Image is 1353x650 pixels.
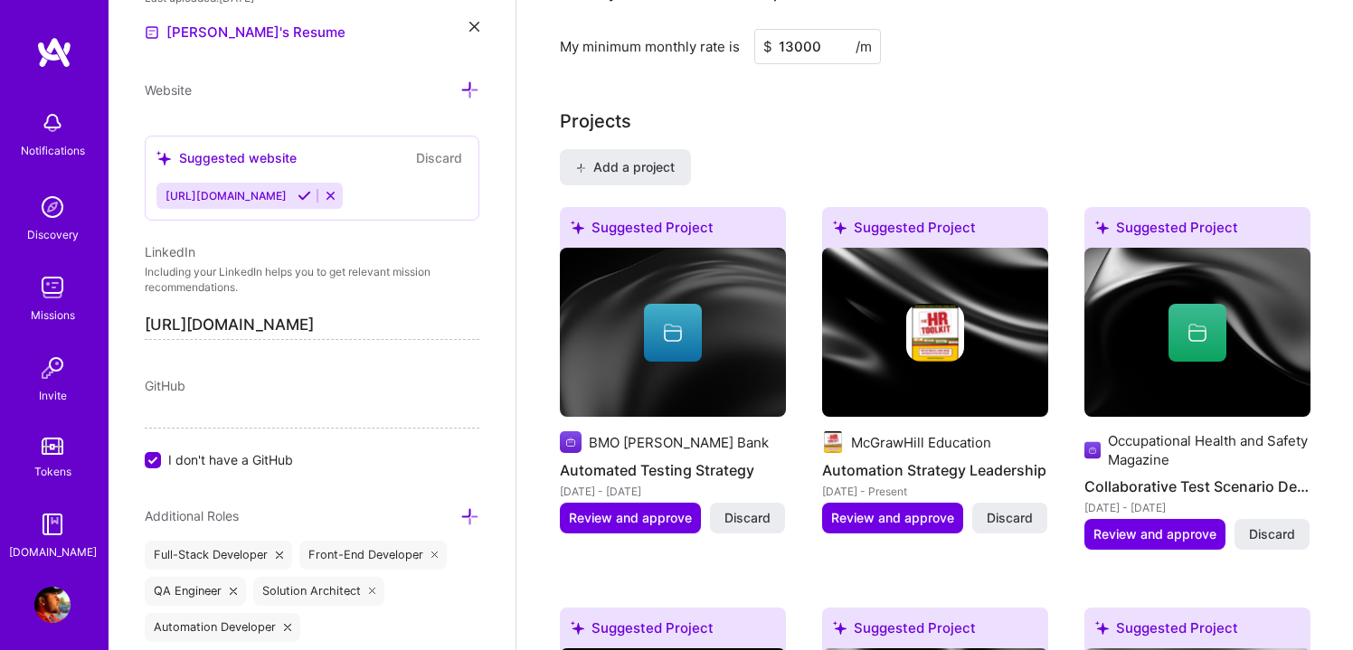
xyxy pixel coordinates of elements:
img: logo [36,36,72,69]
h4: Collaborative Test Scenario Development [1084,475,1310,498]
span: Discard [987,509,1033,527]
span: LinkedIn [145,244,195,259]
img: Company logo [906,304,964,362]
i: icon Close [431,551,439,559]
span: Discard [1249,525,1295,543]
img: User Avatar [34,587,71,623]
button: Review and approve [1084,519,1225,550]
p: Including your LinkedIn helps you to get relevant mission recommendations. [145,265,479,296]
i: icon SuggestedTeams [571,221,584,234]
i: Reject [324,189,337,203]
div: Discovery [27,225,79,244]
span: Review and approve [1093,525,1216,543]
i: icon Close [276,551,283,559]
div: Tokens [34,462,71,481]
img: cover [1084,248,1310,418]
button: Review and approve [822,503,963,533]
a: User Avatar [30,587,75,623]
div: Projects [560,108,631,135]
i: icon SuggestedTeams [833,221,847,234]
img: discovery [34,189,71,225]
div: QA Engineer [145,577,246,606]
div: [DATE] - [DATE] [560,482,786,501]
div: Invite [39,386,67,405]
div: McGrawHill Education [851,433,991,452]
i: icon Close [469,22,479,32]
img: Company logo [822,431,844,453]
img: Company logo [560,431,582,453]
img: Company logo [1084,439,1101,461]
i: icon SuggestedTeams [1095,221,1109,234]
img: guide book [34,506,71,542]
i: icon Close [284,624,291,631]
img: bell [34,105,71,141]
button: Discard [411,147,468,168]
div: [DATE] - Present [822,482,1048,501]
div: [DOMAIN_NAME] [9,542,97,561]
i: icon SuggestedTeams [156,150,173,166]
span: Additional Roles [145,508,239,523]
i: icon Close [369,588,376,595]
img: cover [822,248,1048,418]
span: Add a project [575,158,674,176]
span: [URL][DOMAIN_NAME] [166,189,287,203]
span: Discard [724,509,771,527]
img: Resume [145,25,159,40]
div: Solution Architect [253,577,385,606]
div: Missions [31,306,75,325]
button: Discard [1235,519,1310,550]
div: Suggested Project [560,207,786,255]
button: Discard [710,503,785,533]
i: icon Close [230,588,237,595]
span: I don't have a GitHub [168,450,293,469]
div: [DATE] - [DATE] [1084,498,1310,517]
button: Add a project [560,149,691,185]
span: Website [145,82,192,98]
span: Review and approve [831,509,954,527]
img: teamwork [34,269,71,306]
h4: Automation Strategy Leadership [822,458,1048,482]
div: Front-End Developer [299,541,448,570]
div: Suggested Project [822,207,1048,255]
div: Occupational Health and Safety Magazine [1108,431,1310,469]
div: Notifications [21,141,85,160]
i: icon SuggestedTeams [1095,621,1109,635]
img: cover [560,248,786,418]
div: BMO [PERSON_NAME] Bank [589,433,769,452]
button: Discard [972,503,1047,533]
span: /m [856,37,872,56]
i: icon SuggestedTeams [571,621,584,635]
div: Automation Developer [145,613,300,642]
img: tokens [42,438,63,455]
span: GitHub [145,378,185,393]
input: XXX [754,29,881,64]
button: Review and approve [560,503,701,533]
div: Suggested Project [1084,207,1310,255]
i: icon SuggestedTeams [833,621,847,635]
span: Review and approve [569,509,692,527]
i: icon PlusBlack [575,163,585,173]
div: Full-Stack Developer [145,541,292,570]
div: Suggested website [156,148,297,167]
a: [PERSON_NAME]'s Resume [145,22,345,43]
img: Invite [34,350,71,386]
h4: Automated Testing Strategy [560,458,786,482]
i: Accept [298,189,311,203]
div: My minimum monthly rate is [560,37,740,56]
span: $ [763,37,772,56]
